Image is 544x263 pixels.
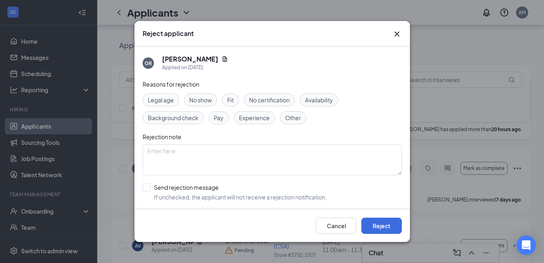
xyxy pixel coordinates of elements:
[227,95,234,104] span: Fit
[392,29,402,39] button: Close
[316,218,356,234] button: Cancel
[143,29,194,38] h3: Reject applicant
[148,113,198,122] span: Background check
[143,81,199,88] span: Reasons for rejection
[214,113,224,122] span: Pay
[305,95,333,104] span: Availability
[145,60,152,67] div: GR
[285,113,301,122] span: Other
[516,235,536,255] div: Open Intercom Messenger
[239,113,270,122] span: Experience
[162,55,218,64] h5: [PERSON_NAME]
[222,56,228,62] svg: Document
[249,95,290,104] span: No certification
[392,29,402,39] svg: Cross
[148,95,174,104] span: Legal age
[189,95,212,104] span: No show
[162,64,228,72] div: Applied on [DATE]
[143,133,181,140] span: Rejection note
[361,218,402,234] button: Reject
